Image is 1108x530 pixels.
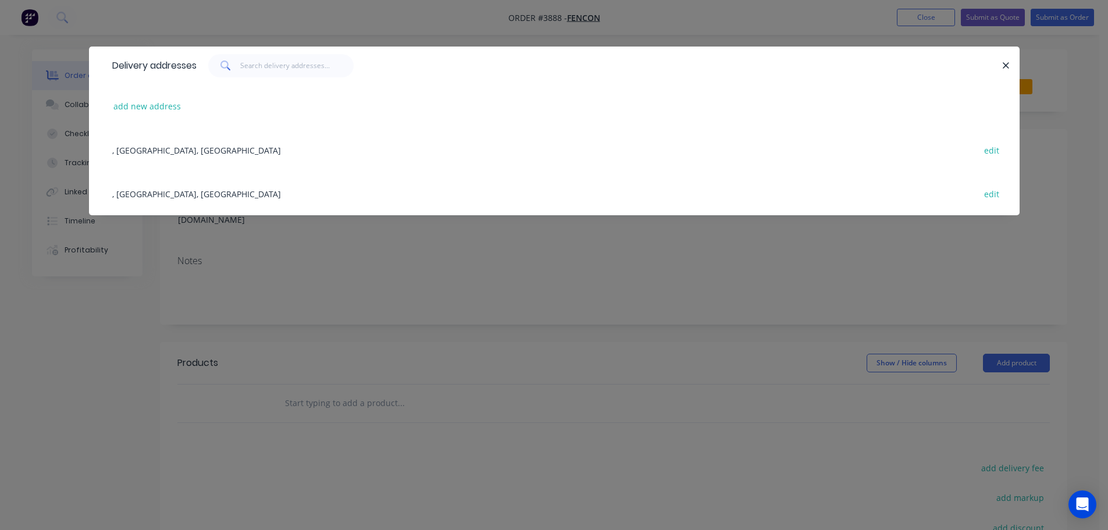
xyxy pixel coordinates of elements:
[106,172,1002,215] div: , [GEOGRAPHIC_DATA], [GEOGRAPHIC_DATA]
[106,128,1002,172] div: , [GEOGRAPHIC_DATA], [GEOGRAPHIC_DATA]
[1068,490,1096,518] div: Open Intercom Messenger
[978,142,1006,158] button: edit
[978,186,1006,201] button: edit
[240,54,354,77] input: Search delivery addresses...
[106,47,197,84] div: Delivery addresses
[108,98,187,114] button: add new address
